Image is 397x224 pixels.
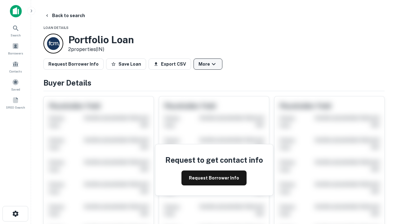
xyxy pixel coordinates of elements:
[194,58,222,70] button: More
[2,58,29,75] a: Contacts
[43,77,385,88] h4: Buyer Details
[149,58,191,70] button: Export CSV
[2,76,29,93] a: Saved
[2,40,29,57] a: Borrowers
[10,5,22,17] img: capitalize-icon.png
[68,34,134,46] h3: Portfolio Loan
[9,69,22,74] span: Contacts
[68,46,134,53] p: 2 properties (IN)
[6,105,25,110] span: SREO Search
[181,170,247,185] button: Request Borrower Info
[43,58,104,70] button: Request Borrower Info
[2,94,29,111] a: SREO Search
[11,87,20,92] span: Saved
[366,154,397,184] iframe: Chat Widget
[11,33,21,38] span: Search
[42,10,87,21] button: Back to search
[165,154,263,166] h4: Request to get contact info
[106,58,146,70] button: Save Loan
[8,51,23,56] span: Borrowers
[43,26,69,30] span: Loan Details
[2,22,29,39] a: Search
